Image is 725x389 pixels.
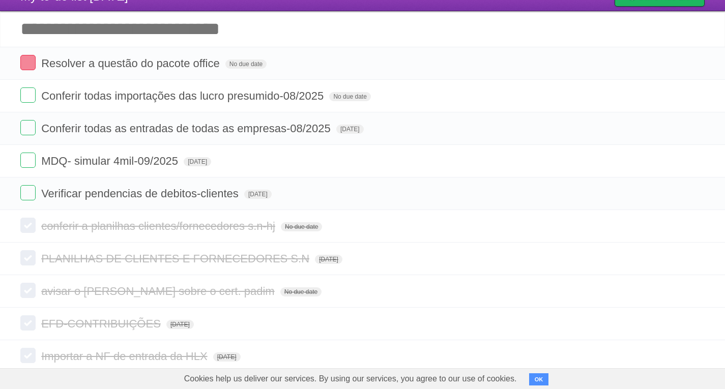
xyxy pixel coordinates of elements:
[174,369,527,389] span: Cookies help us deliver our services. By using our services, you agree to our use of cookies.
[41,350,210,363] span: Importar a NF de entrada da HLX
[166,320,194,329] span: [DATE]
[20,283,36,298] label: Done
[20,250,36,265] label: Done
[41,317,163,330] span: EFD-CONTRIBUIÇÕES
[225,59,267,69] span: No due date
[20,153,36,168] label: Done
[20,120,36,135] label: Done
[529,373,549,385] button: OK
[41,252,312,265] span: PLANILHAS DE CLIENTES E FORNECEDORES S.N
[20,218,36,233] label: Done
[20,348,36,363] label: Done
[41,285,277,297] span: avisar o [PERSON_NAME] sobre o cert. padim
[336,125,364,134] span: [DATE]
[329,92,370,101] span: No due date
[281,222,322,231] span: No due date
[41,89,326,102] span: Conferir todas importações das lucro presumido-08/2025
[41,155,181,167] span: MDQ- simular 4mil-09/2025
[20,55,36,70] label: Done
[280,287,322,296] span: No due date
[41,122,333,135] span: Conferir todas as entradas de todas as empresas-08/2025
[41,57,222,70] span: Resolver a questão do pacote office
[20,315,36,331] label: Done
[20,185,36,200] label: Done
[41,187,241,200] span: Verificar pendencias de debitos-clientes
[20,87,36,103] label: Done
[315,255,342,264] span: [DATE]
[41,220,278,232] span: conferir a planilhas clientes/fornecedores s.n-hj
[184,157,211,166] span: [DATE]
[244,190,272,199] span: [DATE]
[213,352,241,362] span: [DATE]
